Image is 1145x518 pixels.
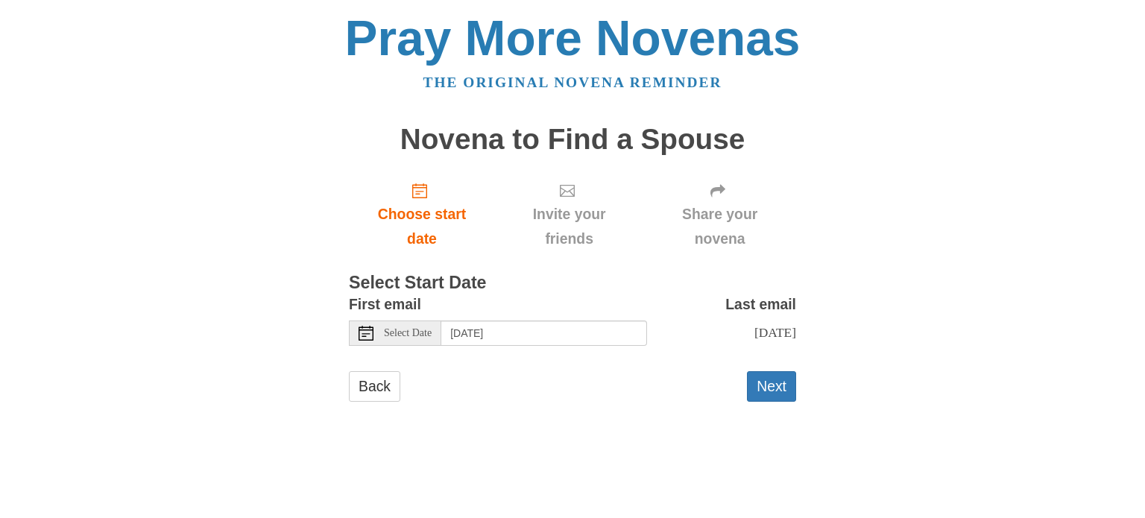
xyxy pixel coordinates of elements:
[349,170,495,259] a: Choose start date
[384,328,432,338] span: Select Date
[754,325,796,340] span: [DATE]
[725,292,796,317] label: Last email
[345,10,801,66] a: Pray More Novenas
[658,202,781,251] span: Share your novena
[747,371,796,402] button: Next
[349,124,796,156] h1: Novena to Find a Spouse
[495,170,643,259] div: Click "Next" to confirm your start date first.
[423,75,722,90] a: The original novena reminder
[510,202,628,251] span: Invite your friends
[349,371,400,402] a: Back
[349,292,421,317] label: First email
[349,274,796,293] h3: Select Start Date
[643,170,796,259] div: Click "Next" to confirm your start date first.
[364,202,480,251] span: Choose start date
